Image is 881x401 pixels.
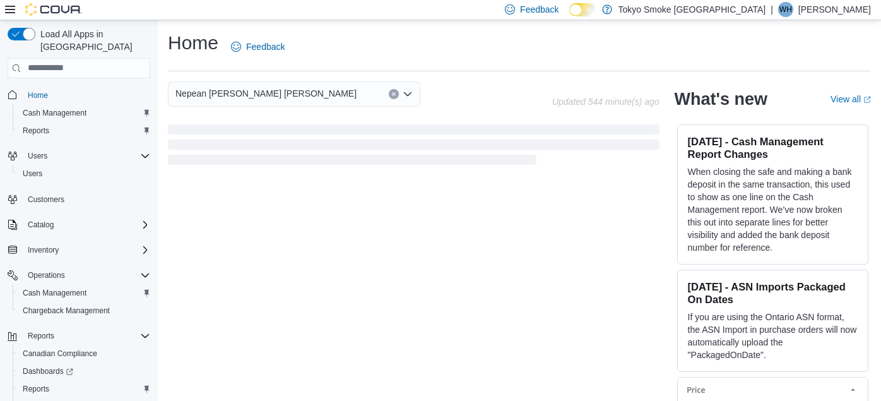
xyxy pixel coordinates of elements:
[23,268,150,283] span: Operations
[18,381,150,397] span: Reports
[18,285,150,301] span: Cash Management
[23,217,59,232] button: Catalog
[246,40,285,53] span: Feedback
[18,364,150,379] span: Dashboards
[23,148,150,164] span: Users
[28,270,65,280] span: Operations
[168,127,659,167] span: Loading
[688,311,858,361] p: If you are using the Ontario ASN format, the ASN Import in purchase orders will now automatically...
[18,123,54,138] a: Reports
[778,2,793,17] div: Will Holmes
[23,148,52,164] button: Users
[18,303,115,318] a: Chargeback Management
[18,346,102,361] a: Canadian Compliance
[18,123,150,138] span: Reports
[28,195,64,205] span: Customers
[18,105,150,121] span: Cash Management
[175,86,357,101] span: Nepean [PERSON_NAME] [PERSON_NAME]
[168,30,218,56] h1: Home
[779,2,792,17] span: WH
[23,192,69,207] a: Customers
[23,384,49,394] span: Reports
[13,122,155,140] button: Reports
[3,86,155,104] button: Home
[23,288,86,298] span: Cash Management
[28,151,47,161] span: Users
[23,169,42,179] span: Users
[23,242,150,258] span: Inventory
[35,28,150,53] span: Load All Apps in [GEOGRAPHIC_DATA]
[13,284,155,302] button: Cash Management
[28,331,54,341] span: Reports
[520,3,559,16] span: Feedback
[18,166,47,181] a: Users
[675,89,767,109] h2: What's new
[552,97,659,107] p: Updated 544 minute(s) ago
[18,346,150,361] span: Canadian Compliance
[688,165,858,254] p: When closing the safe and making a bank deposit in the same transaction, this used to show as one...
[798,2,871,17] p: [PERSON_NAME]
[23,328,150,344] span: Reports
[23,366,73,376] span: Dashboards
[13,165,155,183] button: Users
[831,94,871,104] a: View allExternal link
[403,89,413,99] button: Open list of options
[688,135,858,160] h3: [DATE] - Cash Management Report Changes
[23,328,59,344] button: Reports
[3,266,155,284] button: Operations
[18,285,92,301] a: Cash Management
[23,191,150,207] span: Customers
[23,242,64,258] button: Inventory
[25,3,82,16] img: Cova
[3,147,155,165] button: Users
[23,268,70,283] button: Operations
[18,166,150,181] span: Users
[18,381,54,397] a: Reports
[28,90,48,100] span: Home
[3,327,155,345] button: Reports
[13,104,155,122] button: Cash Management
[18,105,92,121] a: Cash Management
[18,303,150,318] span: Chargeback Management
[13,345,155,362] button: Canadian Compliance
[3,190,155,208] button: Customers
[688,280,858,306] h3: [DATE] - ASN Imports Packaged On Dates
[389,89,399,99] button: Clear input
[3,216,155,234] button: Catalog
[28,220,54,230] span: Catalog
[3,241,155,259] button: Inventory
[863,96,871,104] svg: External link
[13,302,155,320] button: Chargeback Management
[23,349,97,359] span: Canadian Compliance
[226,34,290,59] a: Feedback
[13,362,155,380] a: Dashboards
[23,87,150,103] span: Home
[23,126,49,136] span: Reports
[18,364,78,379] a: Dashboards
[618,2,766,17] p: Tokyo Smoke [GEOGRAPHIC_DATA]
[28,245,59,255] span: Inventory
[23,306,110,316] span: Chargeback Management
[23,108,86,118] span: Cash Management
[569,3,596,16] input: Dark Mode
[23,88,53,103] a: Home
[771,2,773,17] p: |
[23,217,150,232] span: Catalog
[13,380,155,398] button: Reports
